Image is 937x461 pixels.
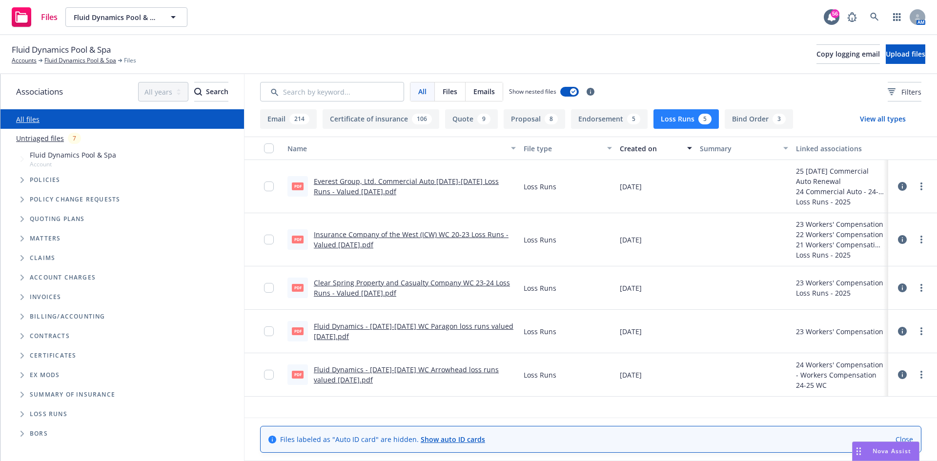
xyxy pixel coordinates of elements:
span: Fluid Dynamics Pool & Spa [74,12,158,22]
div: 23 Workers' Compensation [796,278,883,288]
span: Loss Runs [524,235,556,245]
span: Invoices [30,294,61,300]
button: Summary [696,137,792,160]
button: View all types [844,109,921,129]
button: Filters [888,82,921,101]
a: Fluid Dynamics - [DATE]-[DATE] WC Arrowhead loss runs valued [DATE].pdf [314,365,499,384]
div: 22 Workers' Compensation [796,229,883,240]
span: Files labeled as "Auto ID card" are hidden. [280,434,485,444]
a: Accounts [12,56,37,65]
span: Account charges [30,275,96,281]
div: 5 [627,114,640,124]
span: pdf [292,327,304,335]
input: Toggle Row Selected [264,326,274,336]
a: All files [16,115,40,124]
div: Created on [620,143,681,154]
span: Emails [473,86,495,97]
div: 23 Workers' Compensation [796,326,883,337]
span: Loss Runs [524,370,556,380]
span: pdf [292,236,304,243]
a: more [916,234,927,245]
div: 8 [545,114,558,124]
div: Search [194,82,228,101]
span: Loss Runs [524,181,556,192]
button: Certificate of insurance [323,109,439,129]
div: 214 [289,114,309,124]
a: Insurance Company of the West (ICW) WC 20-23 Loss Runs - Valued [DATE].pdf [314,230,509,249]
a: more [916,325,927,337]
span: Upload files [886,49,925,59]
a: Close [896,434,913,444]
button: SearchSearch [194,82,228,101]
div: 56 [831,9,839,18]
a: Fluid Dynamics - [DATE]-[DATE] WC Paragon loss runs valued [DATE].pdf [314,321,513,341]
span: All [418,86,427,97]
button: Fluid Dynamics Pool & Spa [65,7,187,27]
a: Search [865,7,884,27]
div: 25 [DATE] Commercial Auto Renewal [796,166,884,186]
span: Loss Runs [524,326,556,337]
input: Toggle Row Selected [264,283,274,293]
span: [DATE] [620,326,642,337]
a: Switch app [887,7,907,27]
button: Created on [616,137,696,160]
input: Select all [264,143,274,153]
div: Name [287,143,505,154]
div: 7 [68,133,81,144]
a: Report a Bug [842,7,862,27]
span: Filters [901,87,921,97]
span: Files [41,13,58,21]
button: Bind Order [725,109,793,129]
button: Loss Runs [653,109,719,129]
span: Copy logging email [816,49,880,59]
span: pdf [292,284,304,291]
a: Files [8,3,61,31]
div: 9 [477,114,490,124]
span: Billing/Accounting [30,314,105,320]
svg: Search [194,88,202,96]
span: Ex Mods [30,372,60,378]
button: Upload files [886,44,925,64]
span: Summary of insurance [30,392,115,398]
button: Email [260,109,317,129]
button: Name [284,137,520,160]
span: [DATE] [620,181,642,192]
span: Claims [30,255,55,261]
span: Policies [30,177,61,183]
span: [DATE] [620,235,642,245]
span: BORs [30,431,48,437]
button: Copy logging email [816,44,880,64]
button: Linked associations [792,137,888,160]
span: Fluid Dynamics Pool & Spa [12,43,111,56]
span: pdf [292,371,304,378]
span: Associations [16,85,63,98]
span: Certificates [30,353,76,359]
input: Search by keyword... [260,82,404,101]
span: Fluid Dynamics Pool & Spa [30,150,116,160]
button: Proposal [504,109,565,129]
a: Untriaged files [16,133,64,143]
div: File type [524,143,601,154]
span: Show nested files [509,87,556,96]
input: Toggle Row Selected [264,181,274,191]
div: Loss Runs - 2025 [796,288,883,298]
span: Files [124,56,136,65]
a: Everest Group, Ltd. Commercial Auto [DATE]-[DATE] Loss Runs - Valued [DATE].pdf [314,177,499,196]
span: Quoting plans [30,216,85,222]
input: Toggle Row Selected [264,370,274,380]
button: Quote [445,109,498,129]
span: Loss Runs [30,411,67,417]
div: Tree Example [0,148,244,307]
a: more [916,180,927,192]
span: Nova Assist [873,447,911,455]
div: 3 [773,114,786,124]
span: pdf [292,182,304,190]
button: File type [520,137,616,160]
div: 5 [698,114,712,124]
span: Policy change requests [30,197,120,202]
span: Loss Runs [524,283,556,293]
span: [DATE] [620,370,642,380]
div: 23 Workers' Compensation [796,219,883,229]
span: [DATE] [620,283,642,293]
button: Nova Assist [852,441,919,461]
